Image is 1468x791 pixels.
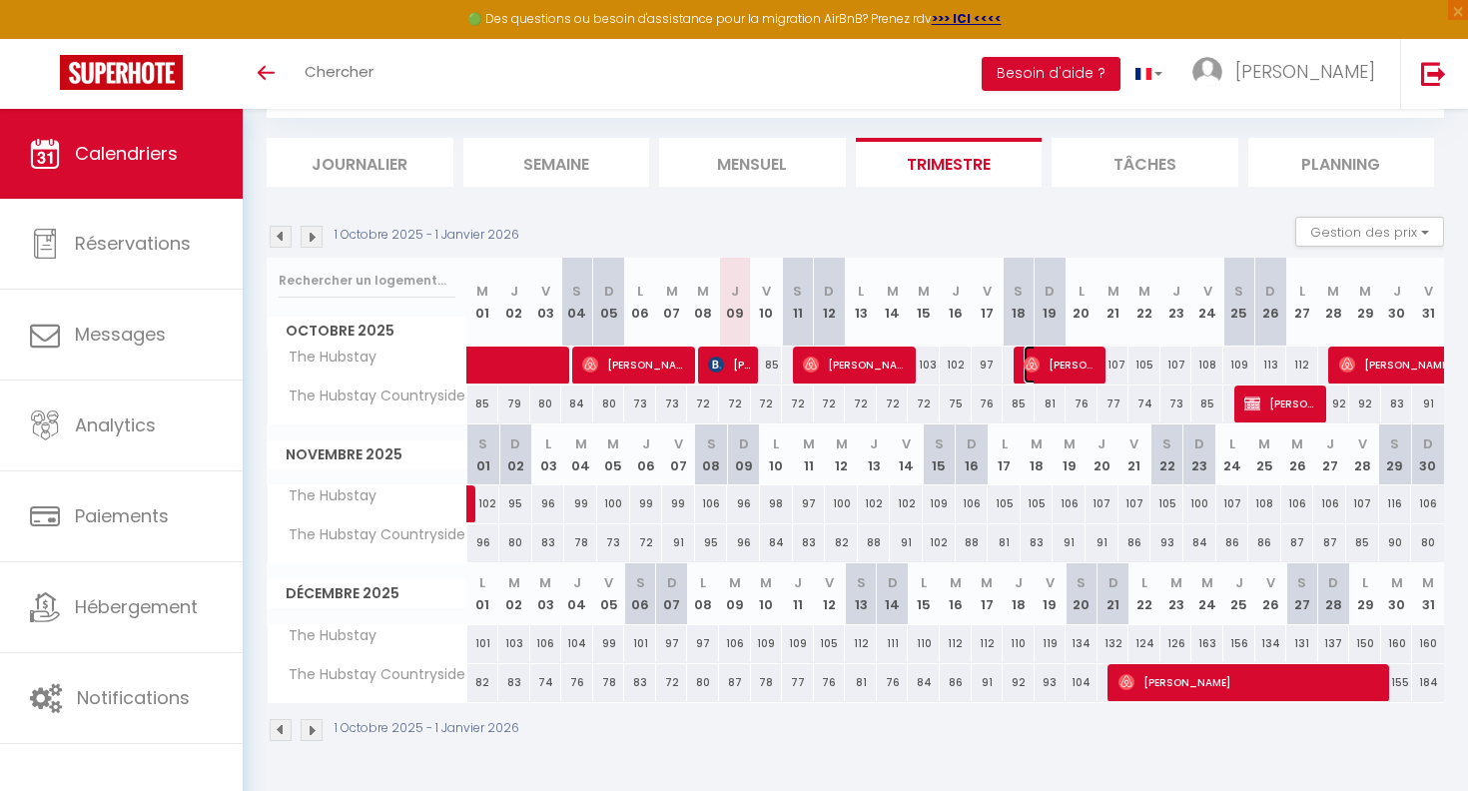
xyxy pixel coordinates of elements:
abbr: S [1014,282,1023,301]
div: 105 [988,485,1021,522]
th: 25 [1223,258,1255,347]
span: Notifications [77,685,190,710]
abbr: J [870,434,878,453]
th: 23 [1160,258,1192,347]
th: 09 [727,424,760,485]
abbr: L [479,573,485,592]
th: 16 [940,563,972,624]
abbr: D [739,434,749,453]
th: 04 [561,258,593,347]
th: 22 [1150,424,1183,485]
th: 28 [1318,258,1350,347]
div: 84 [760,524,793,561]
div: 87 [1313,524,1346,561]
abbr: M [539,573,551,592]
li: Mensuel [659,138,846,187]
abbr: J [573,573,581,592]
abbr: L [858,282,864,301]
div: 72 [751,386,783,422]
th: 03 [532,424,565,485]
div: 80 [530,386,562,422]
th: 01 [467,424,500,485]
div: 96 [727,485,760,522]
span: [PERSON_NAME] [1235,59,1375,84]
abbr: J [1098,434,1105,453]
abbr: J [510,282,518,301]
th: 21 [1098,563,1129,624]
th: 21 [1118,424,1151,485]
abbr: V [762,282,771,301]
div: 102 [923,524,956,561]
div: 102 [467,485,500,522]
th: 26 [1281,424,1314,485]
th: 22 [1128,563,1160,624]
abbr: S [793,282,802,301]
abbr: L [1079,282,1085,301]
span: Messages [75,322,166,347]
th: 02 [499,424,532,485]
abbr: V [1129,434,1138,453]
div: 79 [498,386,530,422]
div: 80 [499,524,532,561]
th: 17 [988,424,1021,485]
abbr: D [1194,434,1204,453]
th: 18 [1003,258,1035,347]
span: [PERSON_NAME] Opel [708,346,751,384]
th: 19 [1053,424,1086,485]
button: Gestion des prix [1295,217,1444,247]
abbr: M [1327,282,1339,301]
div: 105 [1128,347,1160,384]
div: 106 [956,485,989,522]
p: 1 Octobre 2025 - 1 Janvier 2026 [335,226,519,245]
th: 12 [825,424,858,485]
abbr: M [1359,282,1371,301]
div: 72 [630,524,663,561]
span: Chercher [305,61,373,82]
div: 88 [956,524,989,561]
abbr: D [1045,282,1055,301]
div: 108 [1248,485,1281,522]
abbr: D [1423,434,1433,453]
th: 08 [687,563,719,624]
abbr: M [836,434,848,453]
div: 85 [467,386,499,422]
div: 93 [1150,524,1183,561]
abbr: L [1229,434,1235,453]
div: 95 [695,524,728,561]
span: The Hubstay [271,485,381,507]
th: 25 [1248,424,1281,485]
div: 107 [1086,485,1118,522]
th: 11 [793,424,826,485]
div: 91 [1086,524,1118,561]
div: 73 [656,386,688,422]
div: 102 [858,485,891,522]
span: The Hubstay Countryside [271,524,470,546]
div: 106 [1281,485,1314,522]
div: 81 [988,524,1021,561]
abbr: M [729,573,741,592]
div: 100 [597,485,630,522]
div: 107 [1346,485,1379,522]
abbr: J [1326,434,1334,453]
th: 27 [1286,258,1318,347]
abbr: S [1390,434,1399,453]
abbr: V [541,282,550,301]
span: [PERSON_NAME] [1024,346,1099,384]
abbr: V [674,434,683,453]
div: 91 [890,524,923,561]
span: The Hubstay Countryside [271,386,470,407]
li: Semaine [463,138,650,187]
div: 92 [1349,386,1381,422]
a: ... [PERSON_NAME] [1177,39,1400,109]
div: 102 [890,485,923,522]
div: 97 [972,347,1004,384]
th: 30 [1381,258,1413,347]
button: Besoin d'aide ? [982,57,1120,91]
abbr: D [824,282,834,301]
th: 02 [498,258,530,347]
abbr: J [1393,282,1401,301]
th: 15 [908,563,940,624]
div: 72 [845,386,877,422]
div: 106 [1411,485,1444,522]
span: [PERSON_NAME] [1118,663,1385,701]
